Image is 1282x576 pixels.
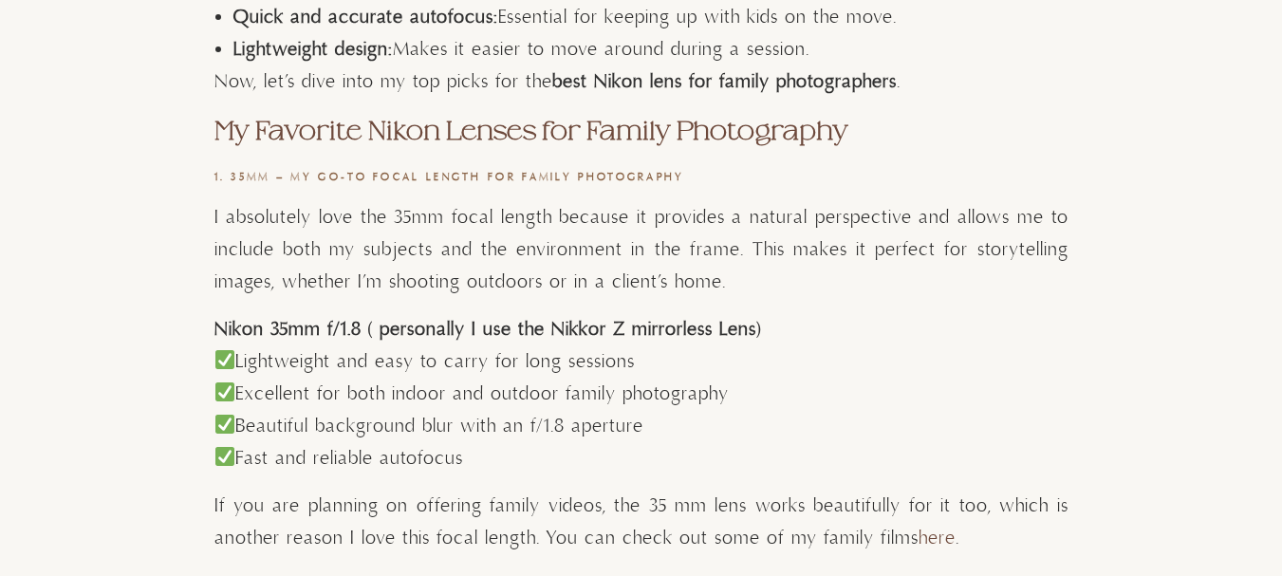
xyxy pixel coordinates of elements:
[214,66,1068,99] p: Now, let’s dive into my top picks for the .
[233,34,1068,66] li: Makes it easier to move around during a session.
[919,527,956,550] a: here
[233,38,393,62] strong: Lightweight design:
[233,2,1068,34] li: Essential for keeping up with kids on the move.
[233,6,498,29] strong: Quick and accurate autofocus:
[214,318,761,342] strong: Nikon 35mm f/1.8 ( personally I use the Nikkor Z mirrorless Lens)
[214,346,1068,475] p: Lightweight and easy to carry for long sessions Excellent for both indoor and outdoor family phot...
[215,447,234,466] img: ✅
[214,117,848,145] strong: My Favorite Nikon Lenses for Family Photography
[215,415,234,434] img: ✅
[552,70,897,94] strong: best Nikon lens for family photographers
[215,382,234,401] img: ✅
[214,491,1068,555] p: If you are planning on offering family videos, the 35 mm lens works beautifully for it too, which...
[215,350,234,369] img: ✅
[214,202,1068,299] p: I absolutely love the 35mm focal length because it provides a natural perspective and allows me t...
[214,171,685,184] strong: 1. 35mm – My Go-To Focal Length for Family Photography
